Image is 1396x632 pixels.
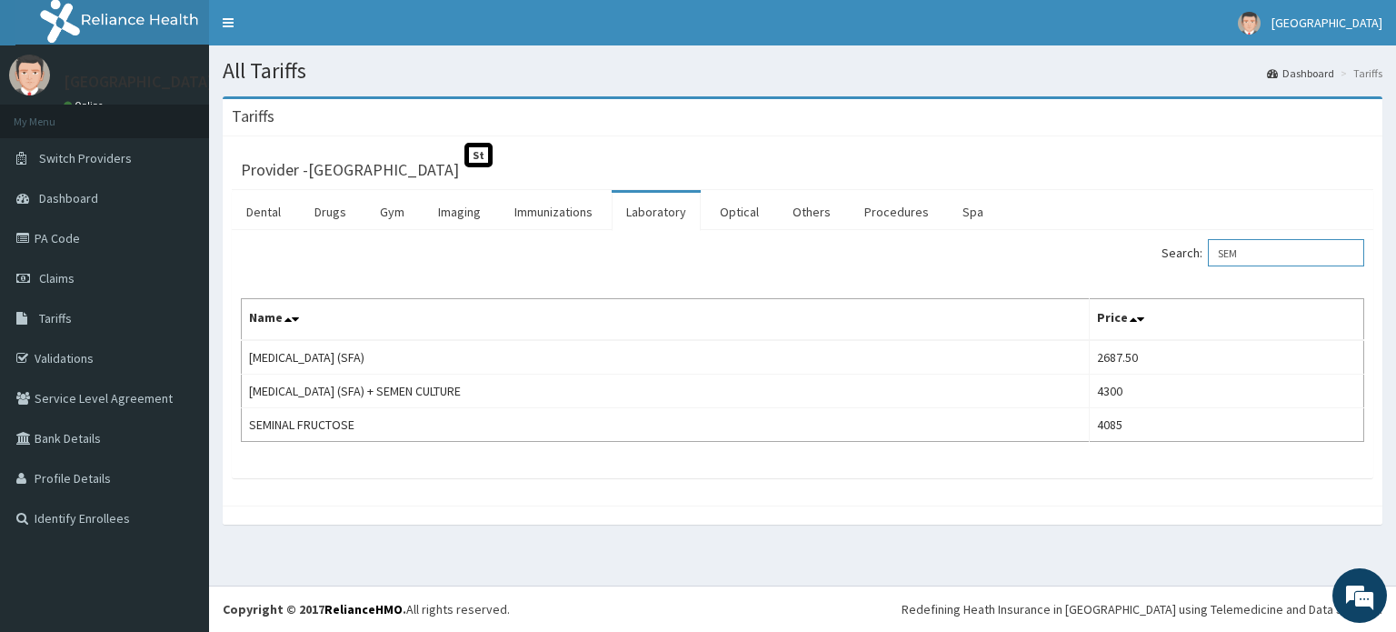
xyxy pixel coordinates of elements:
[1208,239,1364,266] input: Search:
[105,196,251,380] span: We're online!
[9,431,346,495] textarea: Type your message and hit 'Enter'
[39,270,75,286] span: Claims
[298,9,342,53] div: Minimize live chat window
[424,193,495,231] a: Imaging
[1089,408,1363,442] td: 4085
[223,59,1382,83] h1: All Tariffs
[232,193,295,231] a: Dental
[300,193,361,231] a: Drugs
[705,193,773,231] a: Optical
[39,310,72,326] span: Tariffs
[95,102,305,125] div: Chat with us now
[1089,299,1363,341] th: Price
[365,193,419,231] a: Gym
[64,99,107,112] a: Online
[612,193,701,231] a: Laboratory
[1336,65,1382,81] li: Tariffs
[948,193,998,231] a: Spa
[9,55,50,95] img: User Image
[242,408,1090,442] td: SEMINAL FRUCTOSE
[64,74,214,90] p: [GEOGRAPHIC_DATA]
[232,108,274,125] h3: Tariffs
[902,600,1382,618] div: Redefining Heath Insurance in [GEOGRAPHIC_DATA] using Telemedicine and Data Science!
[242,340,1090,375] td: [MEDICAL_DATA] (SFA)
[241,162,459,178] h3: Provider - [GEOGRAPHIC_DATA]
[1089,375,1363,408] td: 4300
[1089,340,1363,375] td: 2687.50
[1271,15,1382,31] span: [GEOGRAPHIC_DATA]
[242,375,1090,408] td: [MEDICAL_DATA] (SFA) + SEMEN CULTURE
[39,150,132,166] span: Switch Providers
[209,586,1396,632] footer: All rights reserved.
[223,601,406,617] strong: Copyright © 2017 .
[1267,65,1334,81] a: Dashboard
[850,193,943,231] a: Procedures
[39,190,98,206] span: Dashboard
[464,143,493,167] span: St
[1162,239,1364,266] label: Search:
[778,193,845,231] a: Others
[1238,12,1261,35] img: User Image
[34,91,74,136] img: d_794563401_company_1708531726252_794563401
[500,193,607,231] a: Immunizations
[324,601,403,617] a: RelianceHMO
[242,299,1090,341] th: Name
